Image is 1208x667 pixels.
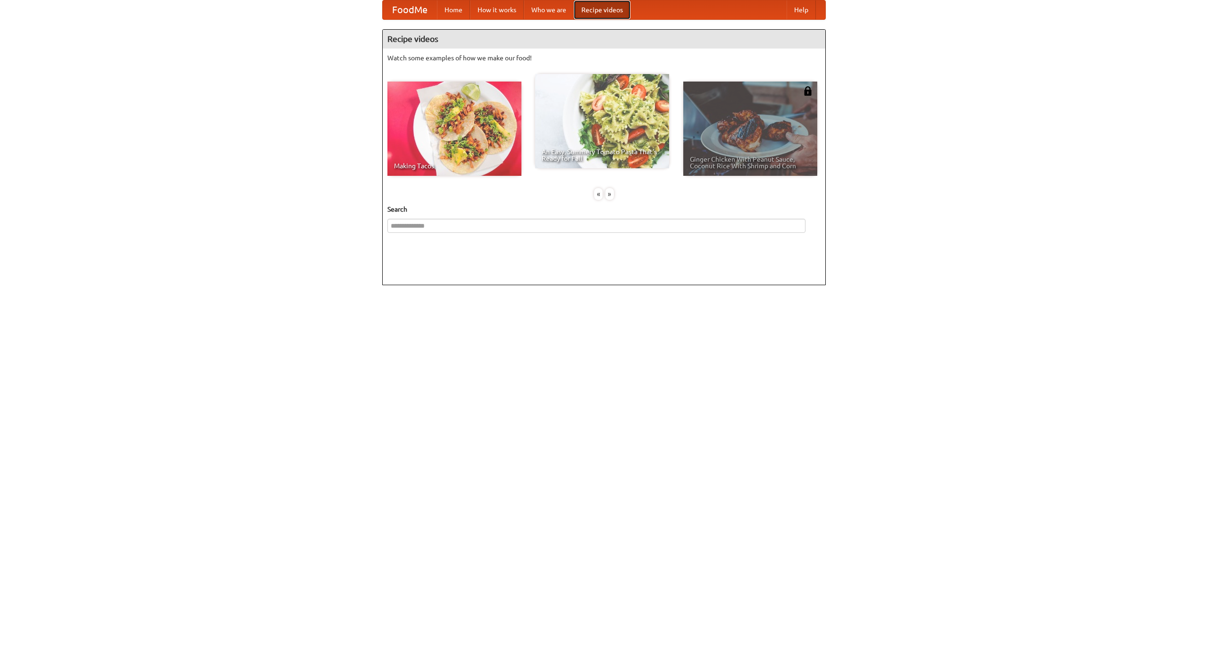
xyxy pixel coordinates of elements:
a: Who we are [524,0,574,19]
a: How it works [470,0,524,19]
a: Home [437,0,470,19]
a: Making Tacos [387,82,521,176]
h5: Search [387,205,821,214]
div: » [605,188,614,200]
h4: Recipe videos [383,30,825,49]
div: « [594,188,603,200]
span: Making Tacos [394,163,515,169]
p: Watch some examples of how we make our food! [387,53,821,63]
a: FoodMe [383,0,437,19]
a: Recipe videos [574,0,630,19]
a: An Easy, Summery Tomato Pasta That's Ready for Fall [535,74,669,168]
a: Help [787,0,816,19]
img: 483408.png [803,86,813,96]
span: An Easy, Summery Tomato Pasta That's Ready for Fall [542,148,663,162]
